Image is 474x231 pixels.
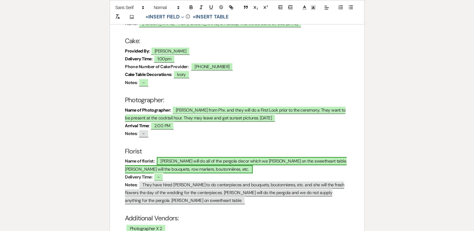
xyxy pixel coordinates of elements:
span: Cake: [125,37,140,45]
span: - [139,78,148,86]
span: [PHONE_NUMBER] [191,63,233,70]
span: They have hired [PERSON_NAME] to do centerpieces and bouquets, boutonnieres, etc. and she will th... [125,181,344,204]
strong: Name of florist: [125,158,155,164]
span: [PERSON_NAME] - Hair [PERSON_NAME] is Makeup This will be done off site. [DATE] [139,19,302,27]
span: Alignment [322,4,331,11]
span: 2:00 PM [151,122,174,129]
strong: Notes: [125,182,138,188]
span: + [193,14,195,19]
span: [PERSON_NAME] from Phx. and they will do a First Look prior to the ceremony. They want to be pres... [125,106,345,122]
h2: Florist [125,146,349,158]
span: [PERSON_NAME] [151,47,190,55]
button: +Insert Table [190,13,231,21]
strong: Provided By: [125,48,150,54]
span: - [154,173,163,181]
span: Ivory [173,70,190,78]
span: Text Color [300,4,309,11]
strong: Delivery Time: [125,56,152,62]
strong: Cake Table Decorations: [125,72,172,77]
span: + [146,14,148,19]
span: [PERSON_NAME] will do all of the pergola decor which we [PERSON_NAME] on the sweetheart table. [P... [125,157,347,173]
button: Insert Field [143,13,186,21]
strong: Name: [125,21,137,26]
strong: Notes: [125,131,138,136]
span: Header Formats [151,4,181,11]
strong: Name of Photographer: [125,107,171,113]
strong: Delivery Time: [125,174,152,180]
span: Photographer: [125,96,164,104]
span: - [139,129,148,137]
span: Text Background Color [309,4,318,11]
span: 1:00pm [154,55,175,63]
strong: Arrival Time: [125,123,150,128]
strong: Phone Number of Cake Provider: [125,64,189,69]
h2: Additional Vendors: [125,213,349,224]
strong: Notes: [125,80,138,85]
